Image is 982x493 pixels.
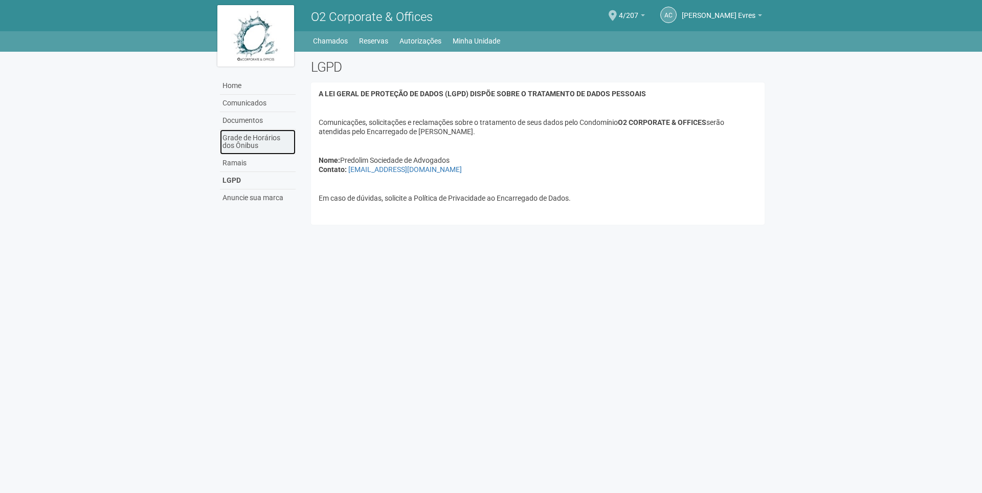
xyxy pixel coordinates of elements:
[682,13,762,21] a: [PERSON_NAME] Evres
[220,172,296,189] a: LGPD
[399,34,441,48] a: Autorizações
[319,194,757,203] p: Em caso de dúvidas, solicite a Política de Privacidade ao Encarregado de Dados.
[348,165,462,174] a: [EMAIL_ADDRESS][DOMAIN_NAME]
[319,165,347,174] strong: Contato:
[619,13,645,21] a: 4/207
[220,189,296,206] a: Anuncie sua marca
[319,156,340,164] strong: Nome:
[220,112,296,130] a: Documentos
[319,90,757,98] h4: A LEI GERAL DE PROTEÇÃO DE DADOS (LGPD) DISPÕE SOBRE O TRATAMENTO DE DADOS PESSOAIS
[220,155,296,172] a: Ramais
[359,34,388,48] a: Reservas
[618,118,706,126] strong: O2 CORPORATE & OFFICES
[453,34,500,48] a: Minha Unidade
[311,10,433,24] span: O2 Corporate & Offices
[220,95,296,112] a: Comunicados
[682,2,755,19] span: Armando Conceição Evres
[220,77,296,95] a: Home
[319,156,757,174] p: Predolim Sociedade de Advogados
[619,2,638,19] span: 4/207
[660,7,677,23] a: AC
[319,118,757,136] p: Comunicações, solicitações e reclamações sobre o tratamento de seus dados pelo Condomínio serão a...
[311,59,765,75] h2: LGPD
[217,5,294,67] img: logo.jpg
[220,130,296,155] a: Grade de Horários dos Ônibus
[313,34,348,48] a: Chamados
